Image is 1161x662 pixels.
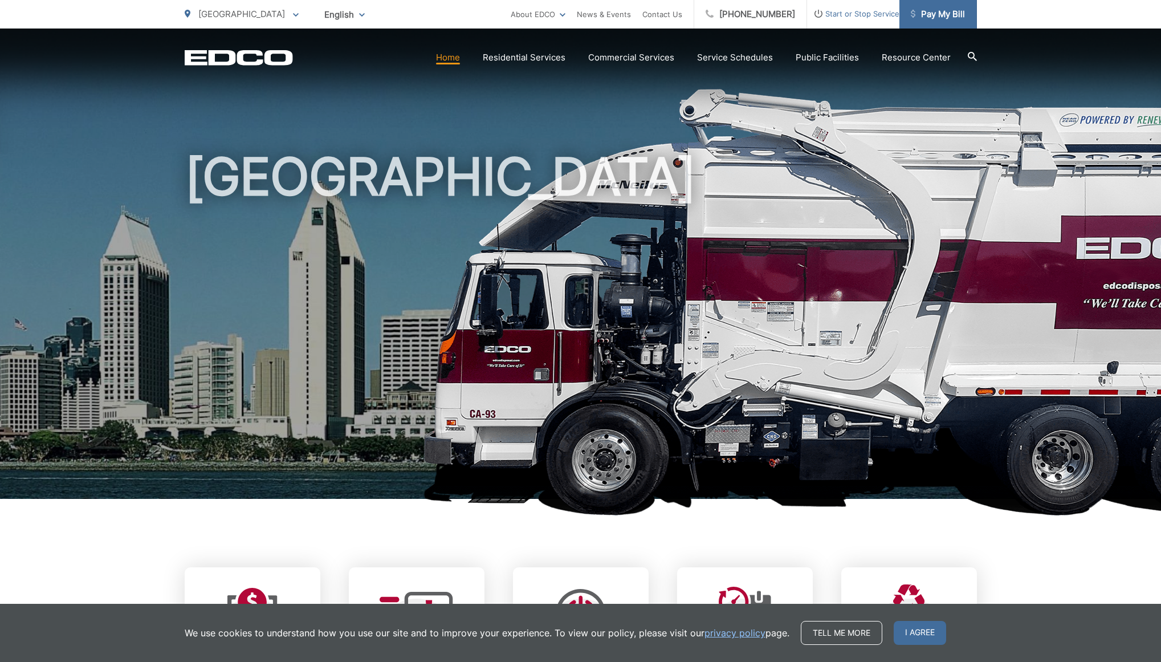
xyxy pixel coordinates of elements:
a: Resource Center [882,51,951,64]
a: Public Facilities [796,51,859,64]
a: privacy policy [704,626,765,640]
span: Pay My Bill [911,7,965,21]
span: English [316,5,373,25]
a: EDCD logo. Return to the homepage. [185,50,293,66]
a: Commercial Services [588,51,674,64]
a: News & Events [577,7,631,21]
a: Residential Services [483,51,565,64]
span: I agree [894,621,946,645]
h1: [GEOGRAPHIC_DATA] [185,148,977,509]
a: About EDCO [511,7,565,21]
p: We use cookies to understand how you use our site and to improve your experience. To view our pol... [185,626,789,640]
a: Contact Us [642,7,682,21]
a: Tell me more [801,621,882,645]
span: [GEOGRAPHIC_DATA] [198,9,285,19]
a: Home [436,51,460,64]
a: Service Schedules [697,51,773,64]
